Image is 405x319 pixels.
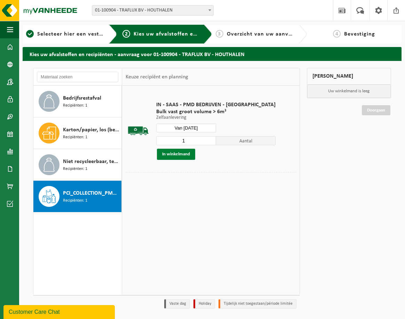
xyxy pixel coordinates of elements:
span: Karton/papier, los (bedrijven) [63,126,120,134]
button: Karton/papier, los (bedrijven) Recipiënten: 1 [33,117,122,149]
div: [PERSON_NAME] [307,68,391,85]
span: 2 [122,30,130,38]
span: PCI_COLLECTION_PMD_LOOSE [63,189,120,197]
span: Kies uw afvalstoffen en recipiënten [134,31,229,37]
button: In winkelmand [157,149,195,160]
button: PCI_COLLECTION_PMD_LOOSE Recipiënten: 1 [33,181,122,212]
span: 01-100904 - TRAFLUX BV - HOUTHALEN [92,5,214,16]
input: Selecteer datum [156,124,216,132]
h2: Kies uw afvalstoffen en recipiënten - aanvraag voor 01-100904 - TRAFLUX BV - HOUTHALEN [23,47,402,61]
span: Recipiënten: 1 [63,197,87,204]
iframe: chat widget [3,304,116,319]
span: 4 [333,30,341,38]
p: Uw winkelmand is leeg [307,85,391,98]
span: Recipiënten: 1 [63,134,87,141]
span: Recipiënten: 1 [63,166,87,172]
a: Doorgaan [362,105,390,115]
span: Bedrijfsrestafval [63,94,101,102]
span: Niet recycleerbaar, technisch niet verbrandbaar afval (brandbaar) [63,157,120,166]
input: Materiaal zoeken [37,72,118,82]
li: Tijdelijk niet toegestaan/période limitée [219,299,296,309]
span: Recipiënten: 1 [63,102,87,109]
span: Bulk vast groot volume > 6m³ [156,108,276,115]
span: Bevestiging [344,31,375,37]
span: Overzicht van uw aanvraag [227,31,300,37]
li: Holiday [193,299,215,309]
p: Zelfaanlevering [156,115,276,120]
li: Vaste dag [164,299,190,309]
button: Niet recycleerbaar, technisch niet verbrandbaar afval (brandbaar) Recipiënten: 1 [33,149,122,181]
div: Keuze recipiënt en planning [122,68,192,86]
button: Bedrijfsrestafval Recipiënten: 1 [33,86,122,117]
span: 3 [216,30,223,38]
span: Aantal [216,136,276,145]
span: Selecteer hier een vestiging [37,31,112,37]
span: 1 [26,30,34,38]
span: IN - SAAS - PMD BEDRIJVEN - [GEOGRAPHIC_DATA] [156,101,276,108]
a: 1Selecteer hier een vestiging [26,30,103,38]
span: 01-100904 - TRAFLUX BV - HOUTHALEN [92,6,213,15]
